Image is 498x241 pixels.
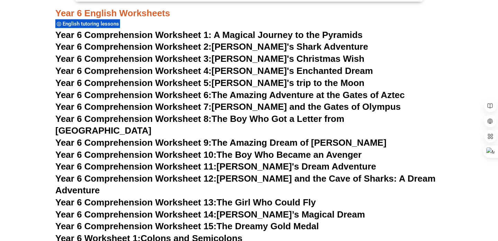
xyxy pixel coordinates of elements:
[55,54,365,64] a: Year 6 Comprehension Worksheet 3:[PERSON_NAME]'s Christmas Wish
[55,66,373,76] a: Year 6 Comprehension Worksheet 4:[PERSON_NAME]'s Enchanted Dream
[55,150,362,160] a: Year 6 Comprehension Worksheet 10:The Boy Who Became an Avenger
[55,209,216,220] span: Year 6 Comprehension Worksheet 14:
[55,41,368,52] a: Year 6 Comprehension Worksheet 2:[PERSON_NAME]'s Shark Adventure
[55,41,212,52] span: Year 6 Comprehension Worksheet 2:
[55,19,120,28] div: English tutoring lessons
[55,209,365,220] a: Year 6 Comprehension Worksheet 14:[PERSON_NAME]’s Magical Dream
[55,114,344,136] a: Year 6 Comprehension Worksheet 8:The Boy Who Got a Letter from [GEOGRAPHIC_DATA]
[55,161,216,172] span: Year 6 Comprehension Worksheet 11:
[55,90,405,100] a: Year 6 Comprehension Worksheet 6:The Amazing Adventure at the Gates of Aztec
[55,137,386,148] a: Year 6 Comprehension Worksheet 9:The Amazing Dream of [PERSON_NAME]
[55,78,365,88] a: Year 6 Comprehension Worksheet 5:[PERSON_NAME]'s trip to the Moon
[55,30,363,40] a: Year 6 Comprehension Worksheet 1: A Magical Journey to the Pyramids
[55,173,435,195] a: Year 6 Comprehension Worksheet 12:[PERSON_NAME] and the Cave of Sharks: A Dream Adventure
[55,66,212,76] span: Year 6 Comprehension Worksheet 4:
[55,114,212,124] span: Year 6 Comprehension Worksheet 8:
[55,137,212,148] span: Year 6 Comprehension Worksheet 9:
[55,221,216,231] span: Year 6 Comprehension Worksheet 15:
[55,197,316,208] a: Year 6 Comprehension Worksheet 13:The Girl Who Could Fly
[55,221,319,231] a: Year 6 Comprehension Worksheet 15:The Dreamy Gold Medal
[55,90,212,100] span: Year 6 Comprehension Worksheet 6:
[55,150,216,160] span: Year 6 Comprehension Worksheet 10:
[55,102,401,112] a: Year 6 Comprehension Worksheet 7:[PERSON_NAME] and the Gates of Olympus
[55,102,212,112] span: Year 6 Comprehension Worksheet 7:
[55,161,376,172] a: Year 6 Comprehension Worksheet 11:[PERSON_NAME]'s Dream Adventure
[379,163,498,241] iframe: Chat Widget
[55,197,216,208] span: Year 6 Comprehension Worksheet 13:
[55,173,216,184] span: Year 6 Comprehension Worksheet 12:
[55,54,212,64] span: Year 6 Comprehension Worksheet 3:
[63,21,121,27] span: English tutoring lessons
[55,78,212,88] span: Year 6 Comprehension Worksheet 5:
